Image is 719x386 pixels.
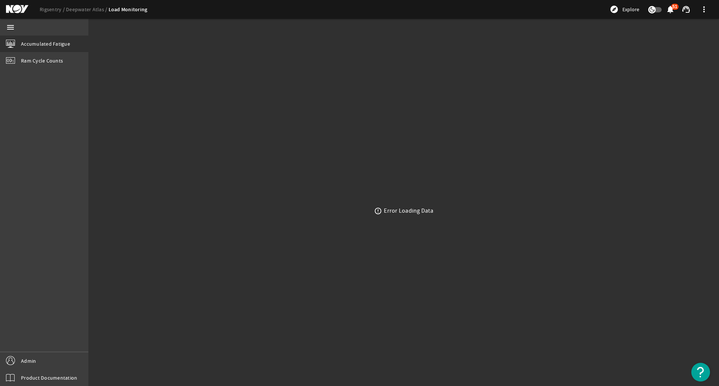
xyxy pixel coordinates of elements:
[109,6,148,13] a: Load Monitoring
[691,363,710,382] button: Open Resource Center
[21,357,36,365] span: Admin
[21,374,77,382] span: Product Documentation
[384,207,433,215] div: Error Loading Data
[695,0,713,18] button: more_vert
[682,5,691,14] mat-icon: support_agent
[21,40,70,48] span: Accumulated Fatigue
[40,6,66,13] a: Rigsentry
[666,5,675,14] mat-icon: notifications
[66,6,109,13] a: Deepwater Atlas
[21,57,63,64] span: Ram Cycle Counts
[622,6,639,13] span: Explore
[374,207,382,215] mat-icon: error_outline
[6,23,15,32] mat-icon: menu
[666,6,674,13] button: 51
[610,5,619,14] mat-icon: explore
[607,3,642,15] button: Explore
